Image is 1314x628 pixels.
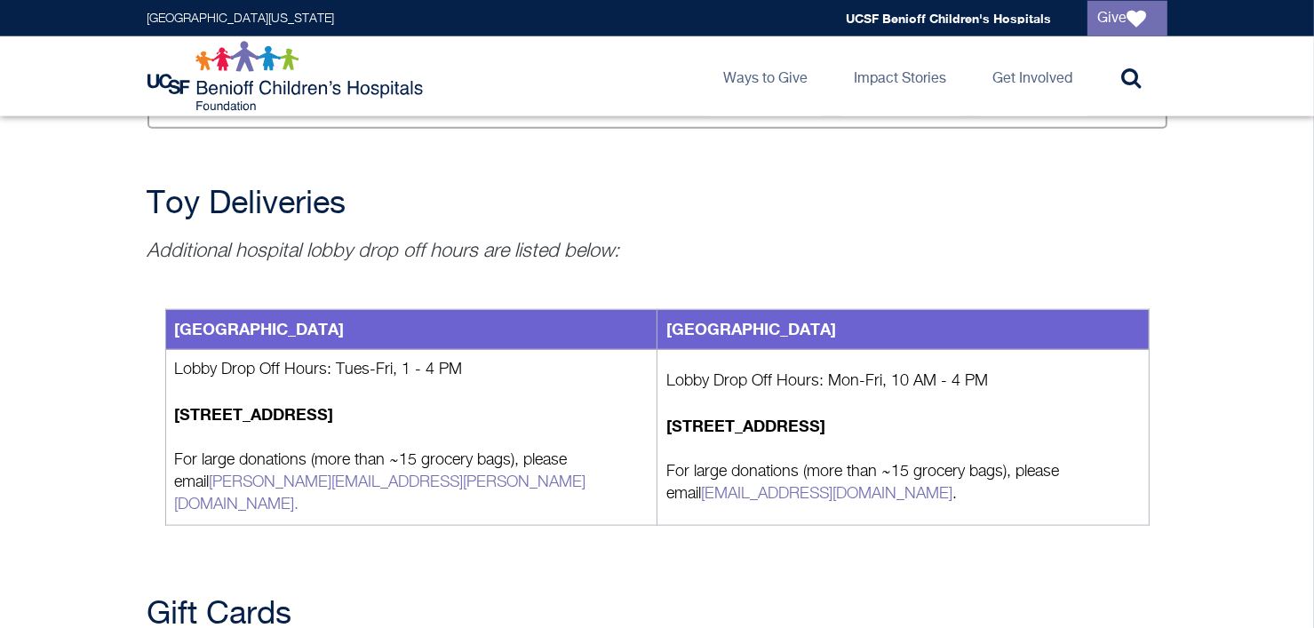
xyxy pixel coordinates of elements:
a: [GEOGRAPHIC_DATA][US_STATE] [147,12,335,25]
p: Lobby Drop Off Hours: Mon-Fri, 10 AM - 4 PM [666,370,1140,393]
a: Ways to Give [710,36,823,116]
h2: Toy Deliveries [147,187,1167,222]
strong: [STREET_ADDRESS] [175,404,334,424]
a: Impact Stories [840,36,961,116]
a: Get Involved [979,36,1087,116]
a: [PERSON_NAME][EMAIL_ADDRESS][PERSON_NAME][DOMAIN_NAME]. [175,474,586,513]
a: UCSF Benioff Children's Hospitals [847,11,1052,26]
img: Logo for UCSF Benioff Children's Hospitals Foundation [147,41,427,112]
strong: [GEOGRAPHIC_DATA] [175,319,345,338]
em: Additional hospital lobby drop off hours are listed below: [147,242,620,261]
p: For large donations (more than ~15 grocery bags), please email . [666,461,1140,505]
a: [EMAIL_ADDRESS][DOMAIN_NAME] [701,486,952,502]
strong: [GEOGRAPHIC_DATA] [666,319,836,338]
strong: [STREET_ADDRESS] [666,416,825,435]
p: Lobby Drop Off Hours: Tues-Fri, 1 - 4 PM [175,359,649,381]
a: Give [1087,1,1167,36]
p: For large donations (more than ~15 grocery bags), please email [175,449,649,516]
